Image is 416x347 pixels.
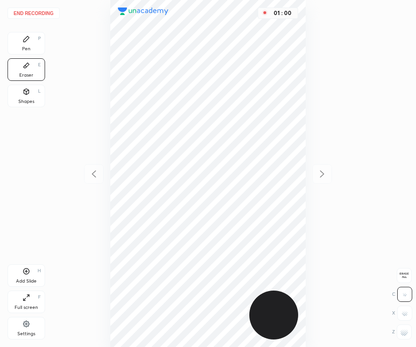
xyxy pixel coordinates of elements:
div: E [38,63,41,67]
div: F [38,295,41,300]
div: H [38,268,41,273]
div: Shapes [18,99,34,104]
span: Erase all [397,272,411,279]
div: Add Slide [16,279,37,284]
div: Z [392,324,412,339]
div: Settings [17,331,35,336]
div: X [392,306,412,321]
div: L [38,89,41,94]
div: 01 : 00 [271,10,294,16]
div: Eraser [19,73,33,78]
button: End recording [8,8,60,19]
div: Full screen [15,305,38,310]
div: Pen [22,47,31,51]
img: logo.38c385cc.svg [118,8,169,15]
div: P [38,36,41,41]
div: C [392,287,412,302]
